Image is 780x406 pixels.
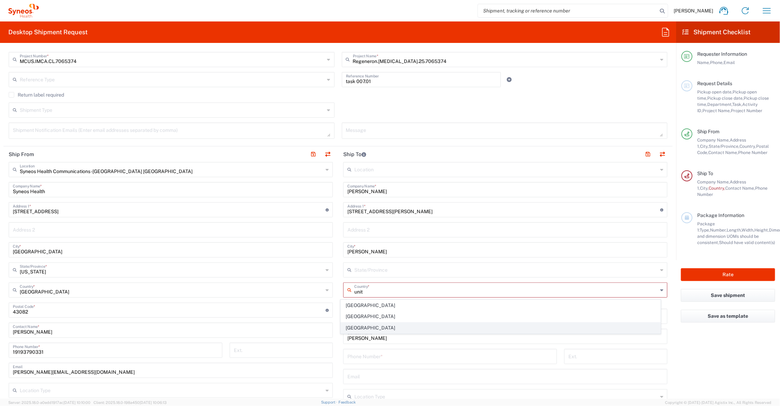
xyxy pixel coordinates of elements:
[8,400,90,405] span: Server: 2025.18.0-a0edd1917ac
[710,60,724,65] span: Phone,
[710,227,727,233] span: Number,
[505,75,514,84] a: Add Reference
[754,227,769,233] span: Height,
[697,179,730,184] span: Company Name,
[94,400,167,405] span: Client: 2025.18.0-198a450
[719,240,775,245] span: Should have valid content(s)
[697,221,715,233] span: Package 1:
[681,310,775,323] button: Save as template
[742,227,754,233] span: Width,
[707,96,744,101] span: Pickup close date,
[724,60,735,65] span: Email
[697,129,719,134] span: Ship From
[63,400,90,405] span: [DATE] 10:10:00
[697,81,732,86] span: Request Details
[681,268,775,281] button: Rate
[338,400,356,404] a: Feedback
[702,108,731,113] span: Project Name,
[681,289,775,302] button: Save shipment
[341,300,661,311] span: [GEOGRAPHIC_DATA]
[9,92,64,98] label: Return label required
[343,151,366,158] h2: Ship To
[697,51,747,57] span: Requester Information
[341,323,661,333] span: [GEOGRAPHIC_DATA]
[709,144,739,149] span: State/Province,
[700,144,709,149] span: City,
[674,8,713,14] span: [PERSON_NAME]
[708,150,738,155] span: Contact Name,
[709,186,725,191] span: Country,
[682,28,751,36] h2: Shipment Checklist
[738,150,768,155] span: Phone Number
[732,102,742,107] span: Task,
[697,171,713,176] span: Ship To
[478,4,657,17] input: Shipment, tracking or reference number
[700,227,710,233] span: Type,
[727,227,742,233] span: Length,
[8,28,88,36] h2: Desktop Shipment Request
[343,298,667,304] div: This field is required
[707,102,732,107] span: Department,
[697,89,733,94] span: Pickup open date,
[665,399,772,406] span: Copyright © [DATE]-[DATE] Agistix Inc., All Rights Reserved
[697,213,744,218] span: Package Information
[697,137,730,143] span: Company Name,
[739,144,756,149] span: Country,
[321,400,338,404] a: Support
[140,400,167,405] span: [DATE] 10:06:13
[731,108,762,113] span: Project Number
[725,186,755,191] span: Contact Name,
[700,186,709,191] span: City,
[697,60,710,65] span: Name,
[341,311,661,322] span: [GEOGRAPHIC_DATA]
[9,151,34,158] h2: Ship From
